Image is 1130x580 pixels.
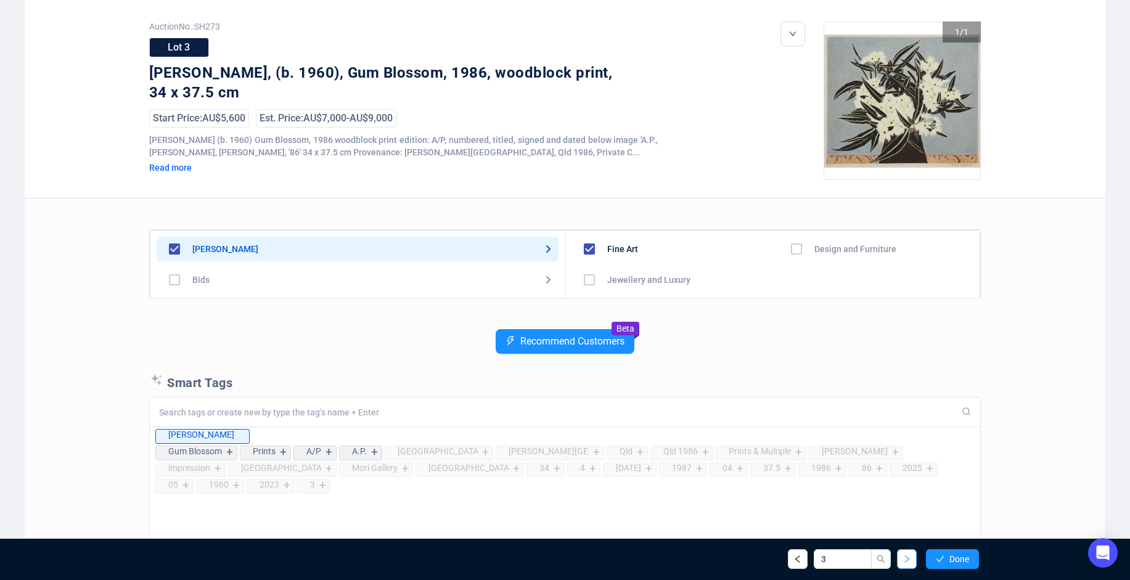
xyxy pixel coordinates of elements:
[955,27,960,37] span: 1
[352,463,398,473] div: Mori Gallery
[209,480,229,489] div: 1960
[663,446,698,456] div: Qld 1986
[510,463,523,475] div: +
[399,463,412,475] div: +
[149,372,981,391] p: Smart Tags
[824,22,981,179] div: Go to Slide 1
[926,549,979,569] button: Done
[192,275,210,285] div: Bids
[580,463,585,473] div: 4
[734,463,747,475] div: +
[607,275,690,285] div: Jewellery and Luxury
[192,244,258,254] div: [PERSON_NAME]
[149,22,658,31] span: Auction No.: SH273
[211,463,225,475] div: +
[280,480,294,492] div: +
[520,336,624,347] span: Recommend Customers
[793,555,802,563] span: left
[792,446,806,459] div: +
[479,446,493,459] div: +
[590,446,604,459] div: +
[729,446,791,456] div: Prints & Multiple
[277,446,290,459] div: +
[903,463,922,473] div: 2025
[699,446,713,459] div: +
[889,446,903,459] div: +
[179,480,193,492] div: +
[832,463,846,475] div: +
[168,430,234,439] div: [PERSON_NAME]
[814,244,896,254] div: Design and Furniture
[149,135,658,157] span: [PERSON_NAME] (b. 1960) Gum Blossom, 1986 woodblock print edition: A/P, numbered, titled, signed ...
[168,463,210,473] div: impression
[616,463,641,473] div: [DATE]
[782,463,795,475] div: +
[607,244,638,254] div: Fine Art
[616,324,634,333] span: Beta
[322,446,336,459] div: +
[862,463,872,473] div: 86
[428,463,509,473] div: [GEOGRAPHIC_DATA]
[723,463,732,473] div: 04
[368,446,382,459] div: +
[506,336,515,346] span: thunderbolt
[306,446,321,456] div: A/P
[223,446,237,459] div: +
[168,480,178,489] div: 05
[814,549,872,569] input: Lot Number
[168,446,222,456] div: Gum Blossom
[960,27,964,37] span: /
[352,446,367,456] div: A.P.
[260,480,279,489] div: 2023
[873,463,886,475] div: +
[253,446,276,456] div: Prints
[256,109,396,128] div: Est. Price: AU$7,000 - AU$9,000
[642,463,656,475] div: +
[496,329,634,354] button: Recommend Customers
[620,446,633,456] div: Qld
[634,446,647,459] div: +
[824,22,981,179] img: 3_1.jpg
[539,463,549,473] div: 34
[923,463,937,475] div: +
[822,446,888,456] div: [PERSON_NAME]
[789,30,796,38] span: down
[149,63,621,103] div: [PERSON_NAME], (b. 1960), Gum Blossom, 1986, woodblock print, 34 x 37.5 cm
[672,463,692,473] div: 1987
[241,463,321,473] div: [GEOGRAPHIC_DATA]
[877,555,885,563] span: search
[159,407,955,418] input: Search tags or create new by type the tag’s name + Enter
[316,480,330,492] div: +
[964,27,968,37] span: 1
[509,446,589,456] div: [PERSON_NAME][GEOGRAPHIC_DATA]
[1088,538,1118,568] div: Open Intercom Messenger
[149,162,291,173] div: Read more
[949,554,969,564] span: Done
[811,463,831,473] div: 1986
[398,446,478,456] div: [GEOGRAPHIC_DATA]
[693,463,706,475] div: +
[230,480,244,492] div: +
[586,463,600,475] div: +
[763,463,780,473] div: 37.5
[149,109,249,128] div: Start Price: AU$5,600
[310,480,315,489] div: 3
[551,463,564,475] div: +
[322,463,336,475] div: +
[149,38,209,57] div: Lot 3
[936,555,944,563] span: check
[903,555,911,563] span: right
